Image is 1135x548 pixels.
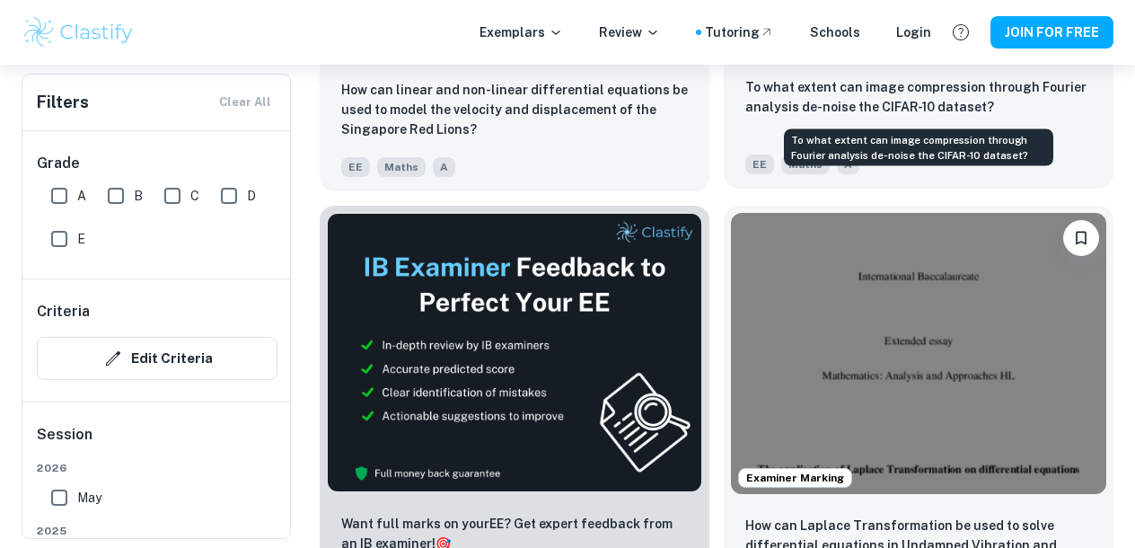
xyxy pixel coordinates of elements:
[190,186,199,206] span: C
[433,157,455,177] span: A
[745,155,774,174] span: EE
[37,153,277,174] h6: Grade
[37,523,277,539] span: 2025
[745,77,1092,117] p: To what extent can image compression through Fourier analysis de-noise the CIFAR-10 dataset?
[990,16,1113,49] button: JOIN FOR FREE
[731,213,1106,495] img: Maths EE example thumbnail: How can Laplace Transformation be used t
[134,186,143,206] span: B
[1063,220,1099,256] button: Please log in to bookmark exemplars
[896,22,931,42] a: Login
[810,22,860,42] a: Schools
[377,157,426,177] span: Maths
[37,460,277,476] span: 2026
[599,22,660,42] p: Review
[739,470,851,486] span: Examiner Marking
[77,186,86,206] span: A
[784,129,1053,166] div: To what extent can image compression through Fourier analysis de-noise the CIFAR-10 dataset?
[341,80,688,139] p: How can linear and non-linear differential equations be used to model the velocity and displaceme...
[37,337,277,380] button: Edit Criteria
[946,17,976,48] button: Help and Feedback
[781,155,830,174] span: Maths
[705,22,774,42] a: Tutoring
[77,229,85,249] span: E
[22,14,136,50] img: Clastify logo
[77,488,101,508] span: May
[37,90,89,115] h6: Filters
[37,424,277,460] h6: Session
[341,157,370,177] span: EE
[247,186,256,206] span: D
[37,301,90,323] h6: Criteria
[327,213,702,492] img: Thumbnail
[480,22,563,42] p: Exemplars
